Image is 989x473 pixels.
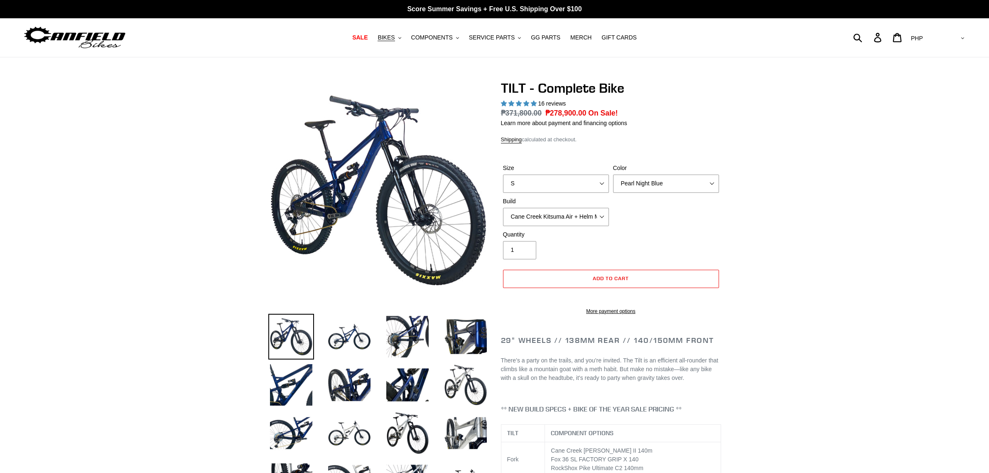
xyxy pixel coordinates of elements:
[443,410,488,456] img: Load image into Gallery viewer, TILT - Complete Bike
[469,34,515,41] span: SERVICE PARTS
[501,120,627,126] a: Learn more about payment and financing options
[527,32,564,43] a: GG PARTS
[443,362,488,408] img: Load image into Gallery viewer, TILT - Complete Bike
[601,34,637,41] span: GIFT CARDS
[503,164,609,172] label: Size
[373,32,405,43] button: BIKES
[385,314,430,360] img: Load image into Gallery viewer, TILT - Complete Bike
[501,109,542,117] s: ₱371,800.00
[378,34,395,41] span: BIKES
[588,108,618,118] span: On Sale!
[326,362,372,408] img: Load image into Gallery viewer, TILT - Complete Bike
[593,275,629,281] span: Add to cart
[407,32,463,43] button: COMPONENTS
[503,197,609,206] label: Build
[348,32,372,43] a: SALE
[501,80,721,96] h1: TILT - Complete Bike
[566,32,596,43] a: MERCH
[545,109,587,117] span: ₱278,900.00
[268,362,314,408] img: Load image into Gallery viewer, TILT - Complete Bike
[411,34,453,41] span: COMPONENTS
[501,425,545,442] th: TILT
[538,100,566,107] span: 16 reviews
[501,135,721,144] div: calculated at checkout.
[385,410,430,456] img: Load image into Gallery viewer, TILT - Complete Bike
[501,136,522,143] a: Shipping
[503,308,719,315] a: More payment options
[570,34,591,41] span: MERCH
[385,362,430,408] img: Load image into Gallery viewer, TILT - Complete Bike
[503,270,719,288] button: Add to cart
[501,100,538,107] span: 5.00 stars
[23,25,127,51] img: Canfield Bikes
[352,34,368,41] span: SALE
[326,314,372,360] img: Load image into Gallery viewer, TILT - Complete Bike
[501,356,721,382] p: There’s a party on the trails, and you’re invited. The Tilt is an efficient all-rounder that clim...
[858,28,879,47] input: Search
[597,32,641,43] a: GIFT CARDS
[503,230,609,239] label: Quantity
[443,314,488,360] img: Load image into Gallery viewer, TILT - Complete Bike
[326,410,372,456] img: Load image into Gallery viewer, TILT - Complete Bike
[545,425,721,442] th: COMPONENT OPTIONS
[501,336,721,345] h2: 29" Wheels // 138mm Rear // 140/150mm Front
[531,34,560,41] span: GG PARTS
[268,314,314,360] img: Load image into Gallery viewer, TILT - Complete Bike
[270,82,487,299] img: TILT - Complete Bike
[465,32,525,43] button: SERVICE PARTS
[501,405,721,413] h4: ** NEW BUILD SPECS + BIKE OF THE YEAR SALE PRICING **
[613,164,719,172] label: Color
[268,410,314,456] img: Load image into Gallery viewer, TILT - Complete Bike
